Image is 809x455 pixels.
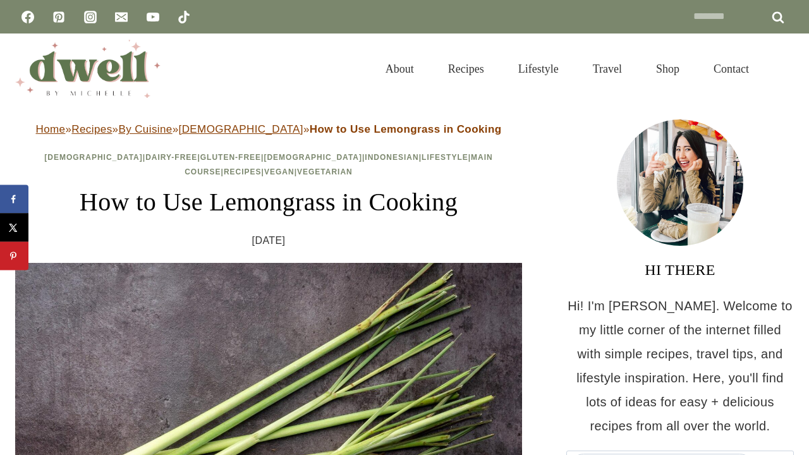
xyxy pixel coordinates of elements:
[46,4,71,30] a: Pinterest
[772,58,794,80] button: View Search Form
[566,294,794,438] p: Hi! I'm [PERSON_NAME]. Welcome to my little corner of the internet filled with simple recipes, tr...
[36,123,66,135] a: Home
[368,47,431,91] a: About
[36,123,502,135] span: » » » »
[252,231,286,250] time: [DATE]
[696,47,766,91] a: Contact
[264,153,362,162] a: [DEMOGRAPHIC_DATA]
[78,4,103,30] a: Instagram
[140,4,166,30] a: YouTube
[15,183,522,221] h1: How to Use Lemongrass in Cooking
[145,153,197,162] a: Dairy-Free
[171,4,197,30] a: TikTok
[501,47,576,91] a: Lifestyle
[431,47,501,91] a: Recipes
[15,40,161,98] img: DWELL by michelle
[15,4,40,30] a: Facebook
[365,153,418,162] a: Indonesian
[200,153,261,162] a: Gluten-Free
[422,153,468,162] a: Lifestyle
[71,123,112,135] a: Recipes
[368,47,766,91] nav: Primary Navigation
[118,123,172,135] a: By Cuisine
[109,4,134,30] a: Email
[297,167,353,176] a: Vegetarian
[44,153,143,162] a: [DEMOGRAPHIC_DATA]
[44,153,493,176] span: | | | | | | | | |
[310,123,502,135] strong: How to Use Lemongrass in Cooking
[224,167,262,176] a: Recipes
[179,123,303,135] a: [DEMOGRAPHIC_DATA]
[264,167,295,176] a: Vegan
[639,47,696,91] a: Shop
[576,47,639,91] a: Travel
[566,258,794,281] h3: HI THERE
